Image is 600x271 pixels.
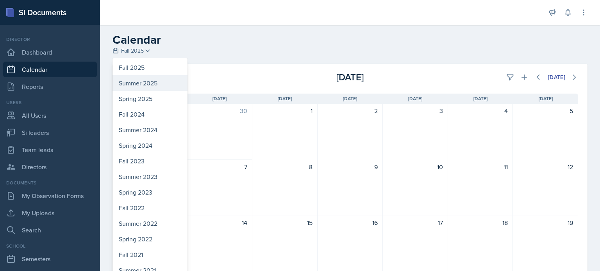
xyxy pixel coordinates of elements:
[112,200,187,216] div: Fall 2022
[453,106,508,115] div: 4
[112,122,187,138] div: Summer 2024
[518,106,573,115] div: 5
[518,162,573,172] div: 12
[3,99,97,106] div: Users
[112,138,187,153] div: Spring 2024
[278,95,292,102] span: [DATE]
[112,60,187,75] div: Fall 2025
[3,36,97,43] div: Director
[543,71,570,84] button: [DATE]
[387,218,443,227] div: 17
[3,179,97,186] div: Documents
[112,247,187,262] div: Fall 2021
[112,106,187,122] div: Fall 2024
[3,205,97,221] a: My Uploads
[453,218,508,227] div: 18
[121,47,144,55] span: Fall 2025
[453,162,508,172] div: 11
[212,95,227,102] span: [DATE]
[112,75,187,91] div: Summer 2025
[3,108,97,123] a: All Users
[387,162,443,172] div: 10
[322,106,378,115] div: 2
[539,95,553,102] span: [DATE]
[257,106,312,115] div: 1
[192,218,248,227] div: 14
[548,74,565,80] div: [DATE]
[3,159,97,175] a: Directors
[112,231,187,247] div: Spring 2022
[3,243,97,250] div: School
[3,251,97,267] a: Semesters
[192,106,248,115] div: 30
[473,95,487,102] span: [DATE]
[518,218,573,227] div: 19
[257,218,312,227] div: 15
[322,218,378,227] div: 16
[274,70,426,84] div: [DATE]
[192,162,248,172] div: 7
[112,33,587,47] h2: Calendar
[3,188,97,204] a: My Observation Forms
[322,162,378,172] div: 9
[112,153,187,169] div: Fall 2023
[112,216,187,231] div: Summer 2022
[112,169,187,184] div: Summer 2023
[3,222,97,238] a: Search
[3,44,97,60] a: Dashboard
[3,79,97,94] a: Reports
[3,125,97,140] a: Si leaders
[3,62,97,77] a: Calendar
[112,91,187,106] div: Spring 2025
[343,95,357,102] span: [DATE]
[408,95,422,102] span: [DATE]
[112,184,187,200] div: Spring 2023
[257,162,312,172] div: 8
[387,106,443,115] div: 3
[3,142,97,158] a: Team leads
